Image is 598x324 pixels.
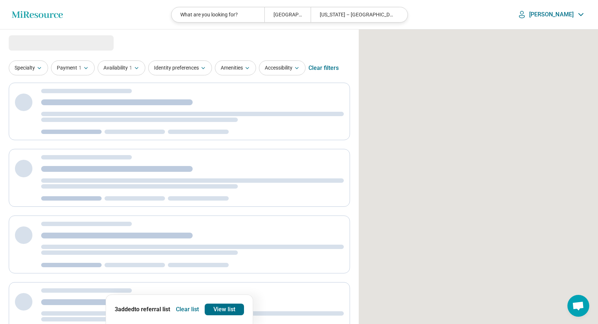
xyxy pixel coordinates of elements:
p: 3 added [115,305,170,314]
div: [US_STATE] – [GEOGRAPHIC_DATA] [311,7,403,22]
button: Specialty [9,60,48,75]
button: Payment1 [51,60,95,75]
a: View list [205,304,244,315]
span: 1 [129,64,132,72]
span: Loading... [9,35,70,50]
button: Availability1 [98,60,145,75]
span: 1 [79,64,82,72]
span: to referral list [134,306,170,313]
button: Accessibility [259,60,306,75]
div: Open chat [567,295,589,317]
div: What are you looking for? [172,7,264,22]
p: [PERSON_NAME] [529,11,574,18]
button: Amenities [215,60,256,75]
div: Clear filters [308,59,339,77]
button: Identity preferences [148,60,212,75]
div: [GEOGRAPHIC_DATA], [GEOGRAPHIC_DATA] [264,7,311,22]
button: Clear list [173,304,202,315]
